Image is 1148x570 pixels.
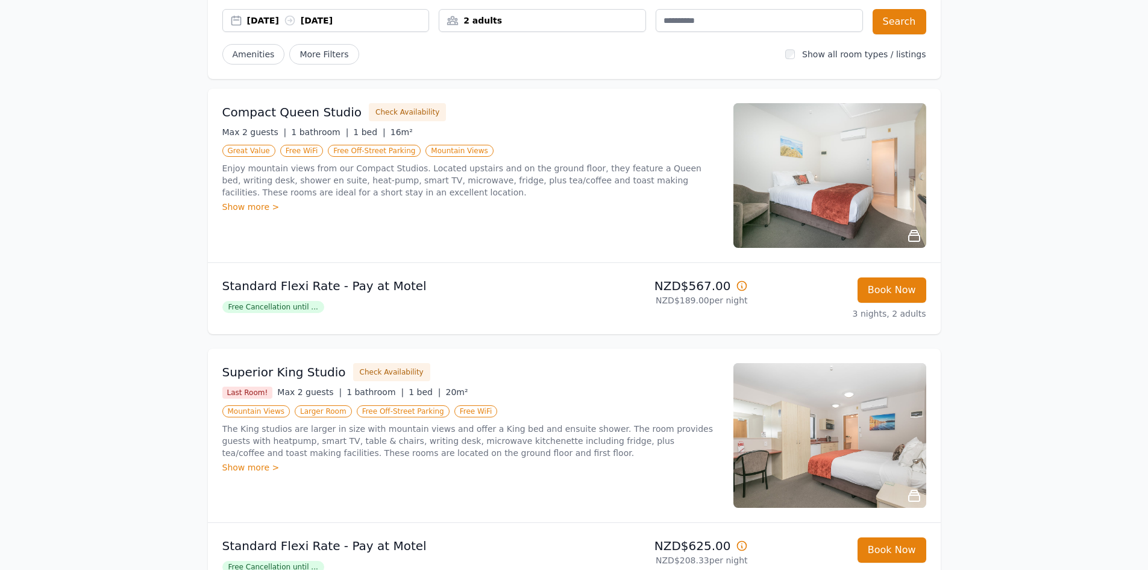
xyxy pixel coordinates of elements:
span: Larger Room [295,405,352,417]
div: 2 adults [439,14,645,27]
button: Search [873,9,926,34]
span: Mountain Views [425,145,493,157]
button: Amenities [222,44,285,65]
p: NZD$189.00 per night [579,294,748,306]
p: Standard Flexi Rate - Pay at Motel [222,537,569,554]
div: Show more > [222,201,719,213]
button: Book Now [858,537,926,563]
p: NZD$625.00 [579,537,748,554]
span: Free WiFi [454,405,498,417]
div: [DATE] [DATE] [247,14,429,27]
span: Max 2 guests | [277,387,342,397]
span: Free WiFi [280,145,324,157]
p: NZD$208.33 per night [579,554,748,566]
span: Free Cancellation until ... [222,301,324,313]
div: Show more > [222,461,719,473]
span: Free Off-Street Parking [357,405,450,417]
span: More Filters [289,44,359,65]
span: 1 bathroom | [291,127,348,137]
span: Free Off-Street Parking [328,145,421,157]
span: 1 bed | [409,387,441,397]
p: 3 nights, 2 adults [757,308,926,320]
span: 16m² [391,127,413,137]
h3: Superior King Studio [222,364,346,381]
span: 20m² [446,387,468,397]
span: Great Value [222,145,275,157]
span: Max 2 guests | [222,127,287,137]
label: Show all room types / listings [802,49,926,59]
button: Check Availability [353,363,430,381]
p: The King studios are larger in size with mountain views and offer a King bed and ensuite shower. ... [222,423,719,459]
span: Last Room! [222,387,273,399]
span: 1 bed | [353,127,385,137]
p: NZD$567.00 [579,277,748,294]
button: Book Now [858,277,926,303]
span: 1 bathroom | [347,387,404,397]
span: Mountain Views [222,405,290,417]
p: Enjoy mountain views from our Compact Studios. Located upstairs and on the ground floor, they fea... [222,162,719,198]
h3: Compact Queen Studio [222,104,362,121]
p: Standard Flexi Rate - Pay at Motel [222,277,569,294]
button: Check Availability [369,103,446,121]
